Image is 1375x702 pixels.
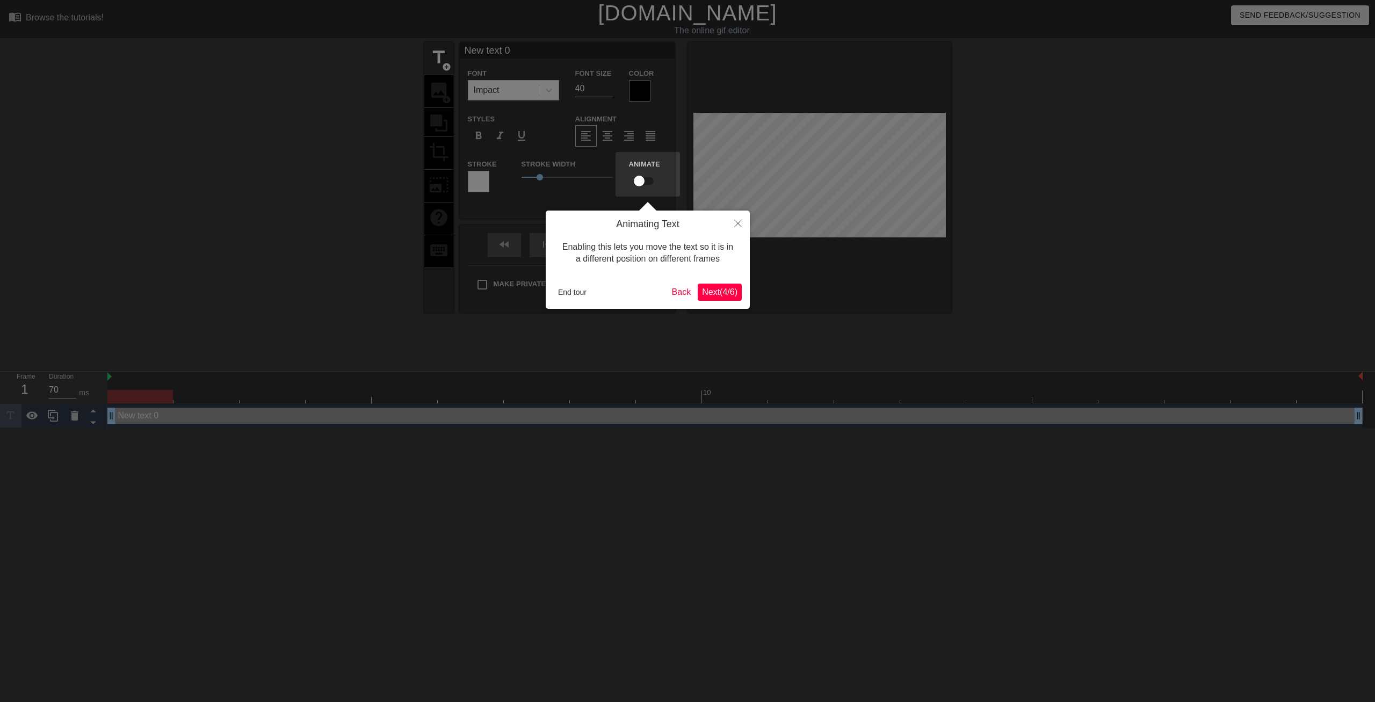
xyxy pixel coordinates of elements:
[702,287,737,296] span: Next ( 4 / 6 )
[668,284,696,301] button: Back
[726,211,750,235] button: Close
[554,284,591,300] button: End tour
[554,230,742,276] div: Enabling this lets you move the text so it is in a different position on different frames
[698,284,742,301] button: Next
[554,219,742,230] h4: Animating Text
